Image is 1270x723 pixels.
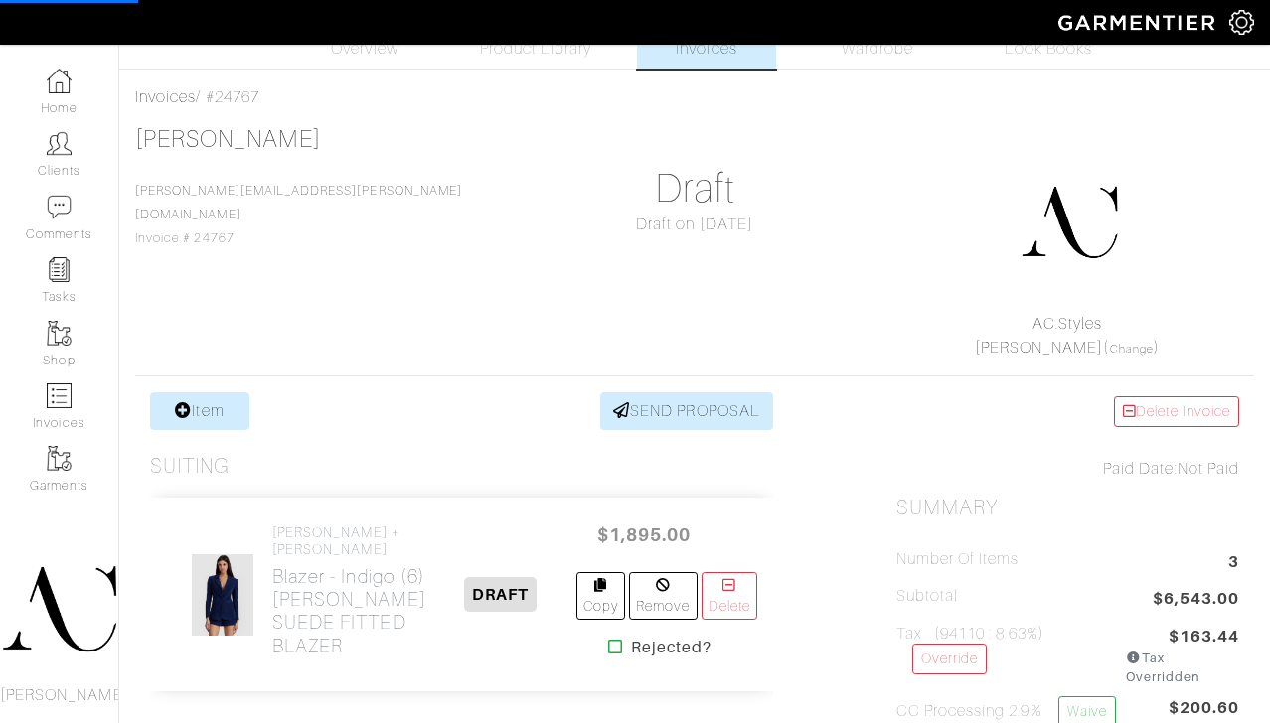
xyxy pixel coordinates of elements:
[135,85,1254,109] div: / #24767
[523,213,866,236] div: Draft on [DATE]
[842,37,913,61] span: Wardrobe
[464,577,537,612] span: DRAFT
[629,572,697,620] a: Remove
[600,392,773,430] a: SEND PROPOSAL
[47,257,72,282] img: reminder-icon-8004d30b9f0a5d33ae49ab947aed9ed385cf756f9e5892f1edd6e32f2345188e.png
[896,550,1020,569] h5: Number of Items
[904,312,1230,360] div: ( )
[272,524,426,558] h4: [PERSON_NAME] + [PERSON_NAME]
[576,572,625,620] a: Copy
[135,184,462,221] a: [PERSON_NAME][EMAIL_ADDRESS][PERSON_NAME][DOMAIN_NAME]
[1110,343,1154,355] a: Change
[150,454,230,479] h3: Suiting
[1169,625,1239,649] span: $163.44
[631,636,712,659] strong: Rejected?
[47,195,72,219] img: comment-icon-a0a6a9ef722e966f86d9cbdc48e553b5cf19dbc54f86b18d962a5391bc8f6eb6.png
[135,126,321,152] a: [PERSON_NAME]
[975,339,1104,357] a: [PERSON_NAME]
[135,184,462,245] span: Invoice # 24767
[47,383,72,408] img: orders-icon-0abe47150d42831381b5fb84f609e132dff9fe21cb692f30cb5eec754e2cba89.png
[676,37,736,61] span: Invoices
[1114,396,1239,427] a: Delete Invoice
[135,88,196,106] a: Invoices
[1229,10,1254,35] img: gear-icon-white-bd11855cb880d31180b6d7d6211b90ccbf57a29d726f0c71d8c61bd08dd39cc2.png
[1228,550,1239,577] span: 3
[1005,37,1093,61] span: Look Books
[896,625,1126,678] h5: Tax (94110 : 8.63%)
[1153,587,1239,614] span: $6,543.00
[47,446,72,471] img: garments-icon-b7da505a4dc4fd61783c78ac3ca0ef83fa9d6f193b1c9dc38574b1d14d53ca28.png
[331,37,397,61] span: Overview
[191,553,253,637] img: 4PeY8zQXt9hTuBaQFopdcWwq
[47,69,72,93] img: dashboard-icon-dbcd8f5a0b271acd01030246c82b418ddd0df26cd7fceb0bd07c9910d44c42f6.png
[272,524,426,657] a: [PERSON_NAME] + [PERSON_NAME] Blazer - Indigo (6)[PERSON_NAME] SUEDE FITTED BLAZER
[150,392,249,430] a: Item
[896,587,958,606] h5: Subtotal
[896,496,1239,520] h2: Summary
[47,321,72,346] img: garments-icon-b7da505a4dc4fd61783c78ac3ca0ef83fa9d6f193b1c9dc38574b1d14d53ca28.png
[47,131,72,156] img: clients-icon-6bae9207a08558b7cb47a8932f037763ab4055f8c8b6bfacd5dc20c3e0201464.png
[1032,315,1102,333] a: AC.Styles
[1020,173,1119,272] img: DupYt8CPKc6sZyAt3svX5Z74.png
[702,572,757,620] a: Delete
[272,565,426,656] h2: Blazer - Indigo (6) [PERSON_NAME] SUEDE FITTED BLAZER
[480,37,592,61] span: Product Library
[523,165,866,213] h1: Draft
[584,513,704,556] span: $1,895.00
[1048,5,1229,40] img: garmentier-logo-header-white-b43fb05a5012e4ada735d5af1a66efaba907eab6374d6393d1fbf88cb4ef424d.png
[896,457,1239,481] div: Not Paid
[1103,460,1178,478] span: Paid Date:
[912,644,987,674] a: Override
[1126,649,1239,686] div: Tax Overridden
